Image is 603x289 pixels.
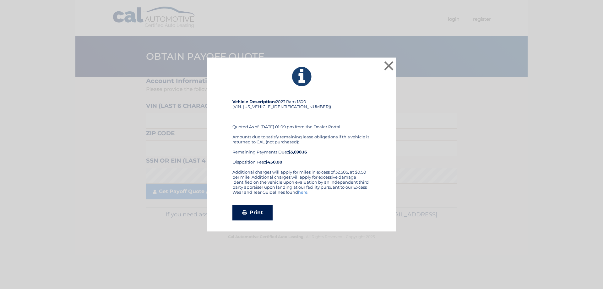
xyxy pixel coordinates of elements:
div: Additional charges will apply for miles in excess of 32,505, at $0.50 per mile. Additional charge... [232,170,371,200]
div: 2023 Ram 1500 (VIN: [US_VEHICLE_IDENTIFICATION_NUMBER]) Quoted As of: [DATE] 01:09 pm from the De... [232,99,371,170]
button: × [383,59,395,72]
a: here [298,190,307,195]
div: Amounts due to satisfy remaining lease obligations if this vehicle is returned to CAL (not purcha... [232,134,371,164]
strong: $450.00 [265,159,282,164]
strong: Vehicle Description: [232,99,276,104]
a: Print [232,205,273,220]
b: $3,698.16 [288,149,307,154]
